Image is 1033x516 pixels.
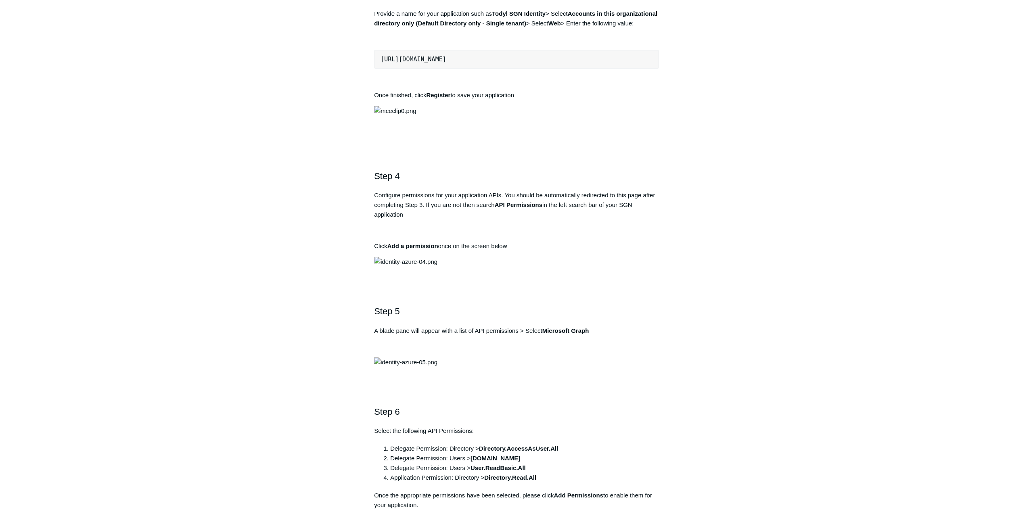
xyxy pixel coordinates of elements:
[390,444,659,453] li: Delegate Permission: Directory >
[374,106,416,116] img: mceclip0.png
[374,50,659,69] pre: [URL][DOMAIN_NAME]
[374,491,659,510] p: Once the appropriate permissions have been selected, please click to enable them for your applica...
[426,92,450,98] strong: Register
[484,474,536,481] strong: Directory.Read.All
[542,327,589,334] strong: Microsoft Graph
[374,257,437,267] img: identity-azure-04.png
[470,455,520,462] strong: [DOMAIN_NAME]
[548,20,561,27] strong: Web
[374,304,659,318] h2: Step 5
[387,242,438,249] strong: Add a permission
[554,492,603,499] strong: Add Permissions
[374,241,659,251] p: Click once on the screen below
[374,9,659,28] p: Provide a name for your application such as > Select > Select > Enter the following value:
[374,190,659,219] p: Configure permissions for your application APIs. You should be automatically redirected to this p...
[390,463,659,473] li: Delegate Permission: Users >
[374,326,659,336] p: A blade pane will appear with a list of API permissions > Select
[374,405,659,419] h2: Step 6
[495,201,542,208] strong: API Permissions
[374,426,659,436] p: Select the following API Permissions:
[390,453,659,463] li: Delegate Permission: Users >
[390,473,659,483] li: Application Permission: Directory >
[479,445,558,452] strong: Directory.AccessAsUser.All
[374,90,659,100] p: Once finished, click to save your application
[492,10,546,17] strong: Todyl SGN Identity
[374,169,659,183] h2: Step 4
[374,357,437,367] img: identity-azure-05.png
[470,464,526,471] strong: User.ReadBasic.All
